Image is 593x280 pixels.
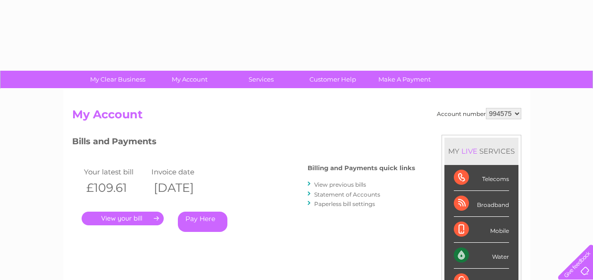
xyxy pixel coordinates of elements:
a: View previous bills [314,181,366,188]
a: My Clear Business [79,71,157,88]
div: LIVE [459,147,479,156]
div: Broadband [454,191,509,217]
a: . [82,212,164,225]
h3: Bills and Payments [72,135,415,151]
div: Mobile [454,217,509,243]
a: Statement of Accounts [314,191,380,198]
div: Water [454,243,509,269]
div: Telecoms [454,165,509,191]
a: Paperless bill settings [314,200,375,207]
a: Services [222,71,300,88]
th: [DATE] [149,178,217,198]
a: Make A Payment [366,71,443,88]
td: Your latest bill [82,165,150,178]
th: £109.61 [82,178,150,198]
h4: Billing and Payments quick links [308,165,415,172]
div: Account number [437,108,521,119]
a: My Account [150,71,228,88]
a: Pay Here [178,212,227,232]
td: Invoice date [149,165,217,178]
h2: My Account [72,108,521,126]
div: MY SERVICES [444,138,518,165]
a: Customer Help [294,71,372,88]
